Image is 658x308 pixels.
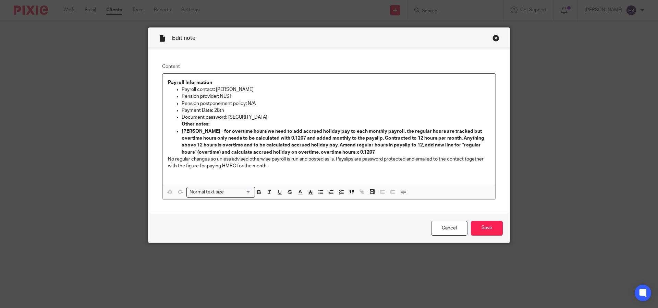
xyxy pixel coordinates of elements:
[182,122,209,127] strong: Other notes:
[188,189,226,196] span: Normal text size
[186,187,255,198] div: Search for option
[226,189,251,196] input: Search for option
[182,107,490,114] p: Payment Date: 28th
[168,156,490,170] p: No regular changes so unless advised otherwise payroll is run and posted as is. Payslips are pass...
[182,114,490,121] p: Document password: [SECURITY_DATA]
[492,35,499,42] div: Close this dialog window
[172,35,195,41] span: Edit note
[182,86,490,93] p: Payroll contact: [PERSON_NAME]
[162,63,496,70] label: Content
[168,80,212,85] strong: Payroll Information
[182,100,490,107] p: Pension postponement policy: N/A
[431,221,467,236] a: Cancel
[471,221,503,236] input: Save
[182,93,490,100] p: Pension provider: NEST
[182,129,485,155] strong: [PERSON_NAME] - for overtime hours we need to add accrued holiday pay to each monthly payroll. th...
